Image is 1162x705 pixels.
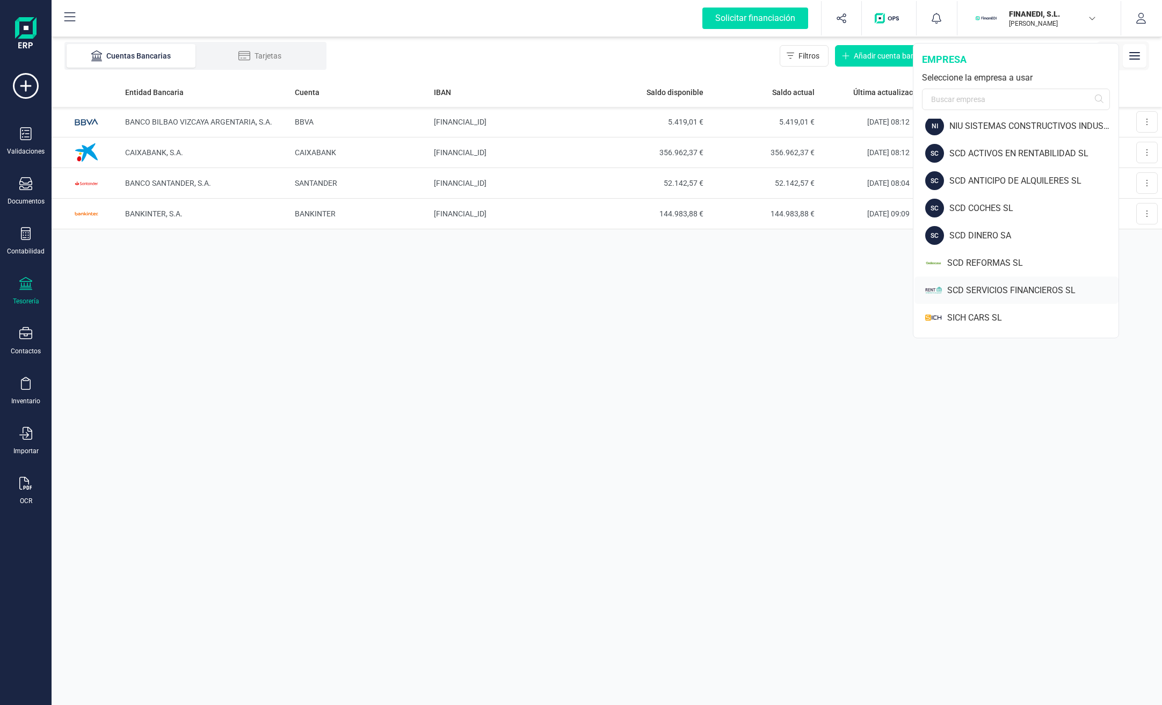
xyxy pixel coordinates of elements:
p: FINANEDI, S.L. [1009,9,1095,19]
div: OCR [20,497,32,505]
span: Filtros [798,50,819,61]
div: Inventario [11,397,40,405]
span: CAIXABANK, S.A. [125,148,183,157]
div: SC [925,226,944,245]
span: 52.142,57 € [712,178,815,188]
span: IBAN [434,87,451,98]
div: SICH CARS SL [947,311,1119,324]
span: 356.962,37 € [601,147,703,158]
td: [FINANCIAL_ID] [430,168,597,199]
span: Entidad Bancaria [125,87,184,98]
div: Contabilidad [7,247,45,256]
span: 5.419,01 € [601,117,703,127]
div: Documentos [8,197,45,206]
span: Última actualización [853,87,924,98]
span: [DATE] 08:12 [867,148,910,157]
button: FIFINANEDI, S.L.[PERSON_NAME] [970,1,1108,35]
div: Tesorería [13,297,39,306]
div: Solicitar financiación [702,8,808,29]
span: SANTANDER [295,179,337,187]
img: Imagen de BANCO BILBAO VIZCAYA ARGENTARIA, S.A. [70,106,103,138]
img: SC [925,281,942,300]
img: FI [975,6,998,30]
img: SC [925,253,942,272]
img: Imagen de CAIXABANK, S.A. [70,136,103,169]
span: [DATE] 09:09 [867,209,910,218]
div: Importar [13,447,39,455]
span: BANKINTER [295,209,336,218]
span: 144.983,88 € [601,208,703,219]
div: SCD COCHES SL [949,202,1119,215]
img: Logo de OPS [875,13,903,24]
div: Tarjetas [217,50,303,61]
div: empresa [922,52,1110,67]
span: Saldo disponible [647,87,703,98]
span: [DATE] 08:12 [867,118,910,126]
div: SCD REFORMAS SL [947,257,1119,270]
span: Añadir cuenta bancaria [854,50,932,61]
div: SCD ACTIVOS EN RENTABILIDAD SL [949,147,1119,160]
div: SCD SERVICIOS FINANCIEROS SL [947,284,1119,297]
img: Imagen de BANCO SANTANDER, S.A. [70,167,103,199]
td: [FINANCIAL_ID] [430,137,597,168]
div: SC [925,199,944,217]
span: BANCO BILBAO VIZCAYA ARGENTARIA, S.A. [125,118,272,126]
span: Cuenta [295,87,319,98]
span: BANKINTER, S.A. [125,209,183,218]
img: Imagen de BANKINTER, S.A. [70,198,103,230]
span: 52.142,57 € [601,178,703,188]
button: Solicitar financiación [689,1,821,35]
div: SCD DINERO SA [949,229,1119,242]
div: SC [925,171,944,190]
div: NI [925,117,944,135]
div: SC [925,144,944,163]
span: BANCO SANTANDER, S.A. [125,179,211,187]
p: [PERSON_NAME] [1009,19,1095,28]
input: Buscar empresa [922,89,1110,110]
div: Cuentas Bancarias [88,50,174,61]
img: SI [925,308,942,327]
span: CAIXABANK [295,148,336,157]
div: SCD ANTICIPO DE ALQUILERES SL [949,175,1119,187]
div: Validaciones [7,147,45,156]
div: Seleccione la empresa a usar [922,71,1110,84]
span: BBVA [295,118,314,126]
span: 356.962,37 € [712,147,815,158]
button: Filtros [780,45,829,67]
img: Logo Finanedi [15,17,37,52]
span: 144.983,88 € [712,208,815,219]
div: Contactos [11,347,41,355]
div: NIU SISTEMAS CONSTRUCTIVOS INDUSTRIALIZADOS SL [949,120,1119,133]
td: [FINANCIAL_ID] [430,199,597,229]
button: Añadir cuenta bancaria [835,45,941,67]
span: 5.419,01 € [712,117,815,127]
span: Saldo actual [772,87,815,98]
span: [DATE] 08:04 [867,179,910,187]
button: Logo de OPS [868,1,910,35]
td: [FINANCIAL_ID] [430,107,597,137]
